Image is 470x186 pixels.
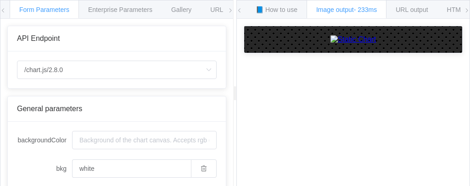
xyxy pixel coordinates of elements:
input: Select [17,61,217,79]
span: Gallery [171,6,191,13]
span: 📘 How to use [256,6,297,13]
span: URL output [396,6,428,13]
span: API Endpoint [17,34,60,42]
a: Static Chart [253,35,453,44]
span: URL Parameters [210,6,258,13]
span: General parameters [17,105,82,113]
span: - 233ms [354,6,377,13]
label: bkg [17,159,72,178]
input: Background of the chart canvas. Accepts rgb (rgb(255,255,120)), colors (red), and url-encoded hex... [72,131,217,149]
label: backgroundColor [17,131,72,149]
span: Enterprise Parameters [88,6,152,13]
span: Image output [316,6,377,13]
span: Form Parameters [19,6,69,13]
input: Background of the chart canvas. Accepts rgb (rgb(255,255,120)), colors (red), and url-encoded hex... [72,159,191,178]
img: Static Chart [330,35,376,44]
